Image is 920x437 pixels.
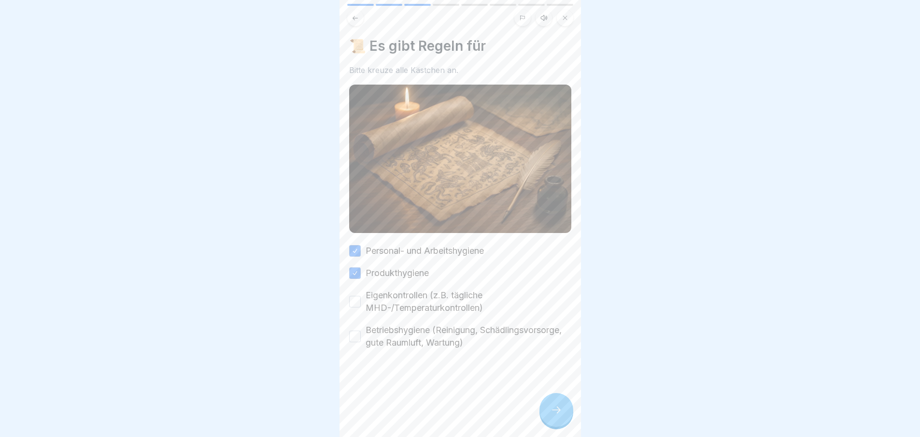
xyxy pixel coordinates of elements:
h4: 📜 Es gibt Regeln für [349,38,571,54]
label: Produkthygiene [366,267,429,279]
label: Betriebshygiene (Reinigung, Schädlingsvorsorge, gute Raumluft, Wartung) [366,324,571,349]
label: Personal- und Arbeitshygiene [366,245,484,257]
label: Eigenkontrollen (z.B. tägliche MHD-/Temperaturkontrollen) [366,289,571,314]
div: Bitte kreuze alle Kästchen an. [349,66,571,75]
